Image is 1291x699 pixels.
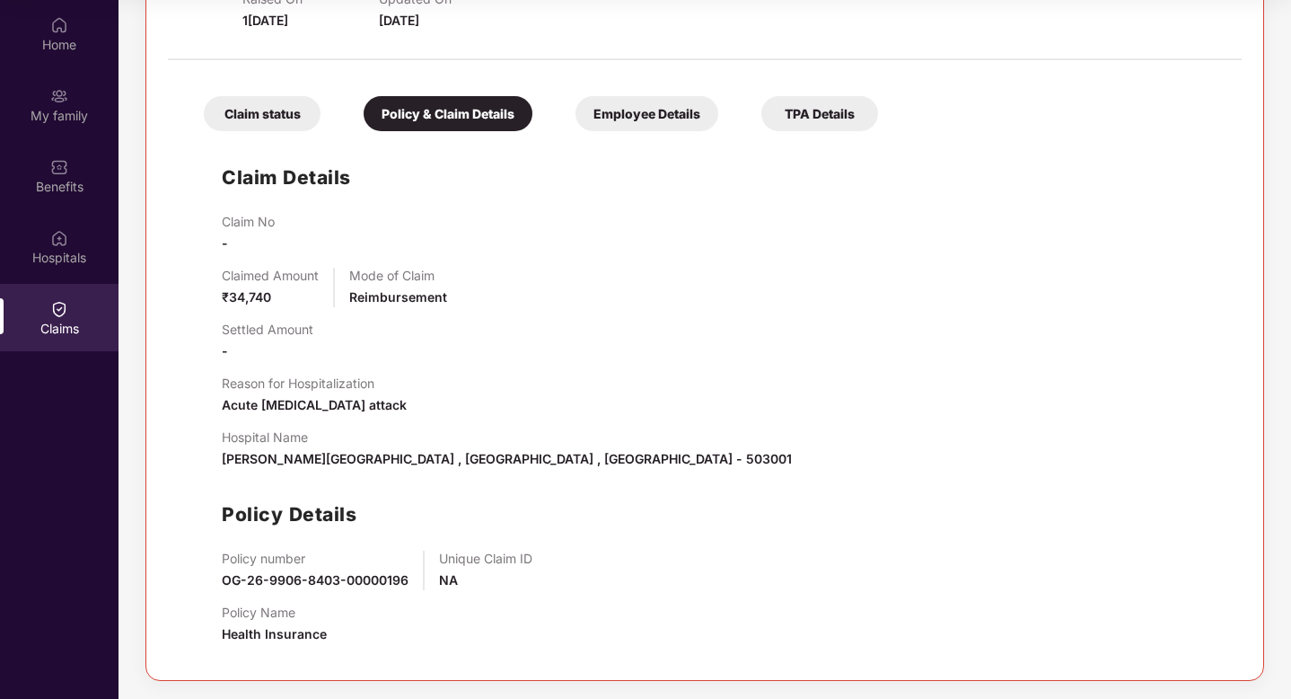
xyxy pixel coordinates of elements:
div: TPA Details [761,96,878,131]
p: Policy Name [222,605,327,620]
span: - [222,343,228,358]
div: Claim status [204,96,321,131]
img: svg+xml;base64,PHN2ZyBpZD0iSG9tZSIgeG1sbnM9Imh0dHA6Ly93d3cudzMub3JnLzIwMDAvc3ZnIiB3aWR0aD0iMjAiIG... [50,16,68,34]
span: Acute [MEDICAL_DATA] attack [222,397,407,412]
p: Unique Claim ID [439,551,532,566]
div: Policy & Claim Details [364,96,532,131]
h1: Policy Details [222,500,356,529]
span: [PERSON_NAME][GEOGRAPHIC_DATA] , [GEOGRAPHIC_DATA] , [GEOGRAPHIC_DATA] - 503001 [222,451,792,466]
span: OG-26-9906-8403-00000196 [222,572,408,588]
p: Settled Amount [222,322,313,337]
p: Mode of Claim [349,268,447,283]
p: Claim No [222,214,275,229]
span: [DATE] [379,13,419,28]
h1: Claim Details [222,163,351,192]
span: ₹34,740 [222,289,271,305]
img: svg+xml;base64,PHN2ZyBpZD0iSG9zcGl0YWxzIiB4bWxucz0iaHR0cDovL3d3dy53My5vcmcvMjAwMC9zdmciIHdpZHRoPS... [50,229,68,247]
span: 1[DATE] [242,13,288,28]
span: NA [439,572,458,588]
img: svg+xml;base64,PHN2ZyBpZD0iQ2xhaW0iIHhtbG5zPSJodHRwOi8vd3d3LnczLm9yZy8yMDAwL3N2ZyIgd2lkdGg9IjIwIi... [50,300,68,318]
img: svg+xml;base64,PHN2ZyB3aWR0aD0iMjAiIGhlaWdodD0iMjAiIHZpZXdCb3g9IjAgMCAyMCAyMCIgZmlsbD0ibm9uZSIgeG... [50,87,68,105]
div: Employee Details [575,96,718,131]
span: - [222,235,228,251]
p: Reason for Hospitalization [222,376,407,391]
p: Policy number [222,551,408,566]
img: svg+xml;base64,PHN2ZyBpZD0iQmVuZWZpdHMiIHhtbG5zPSJodHRwOi8vd3d3LnczLm9yZy8yMDAwL3N2ZyIgd2lkdGg9Ij... [50,158,68,176]
span: Reimbursement [349,289,447,305]
p: Claimed Amount [222,268,319,283]
span: Health Insurance [222,626,327,641]
p: Hospital Name [222,429,792,445]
